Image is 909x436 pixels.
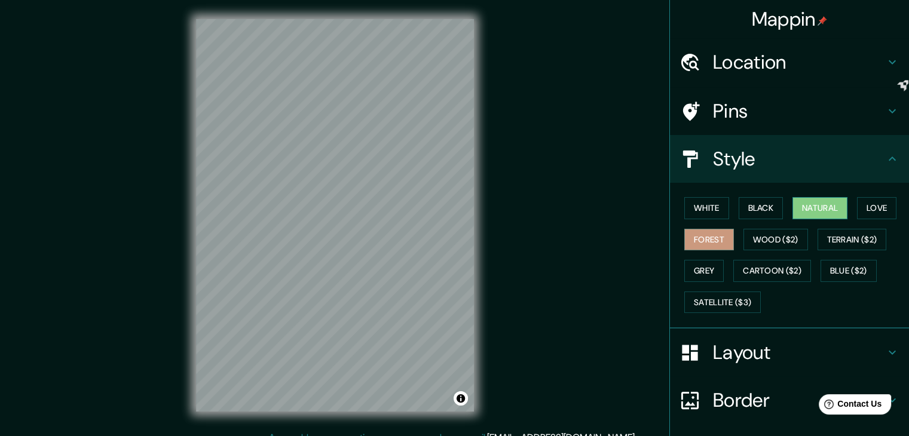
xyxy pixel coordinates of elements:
[752,7,828,31] h4: Mappin
[713,388,885,412] h4: Border
[684,291,761,314] button: Satellite ($3)
[670,38,909,86] div: Location
[670,328,909,376] div: Layout
[818,229,887,251] button: Terrain ($2)
[733,260,811,282] button: Cartoon ($2)
[670,135,909,183] div: Style
[713,99,885,123] h4: Pins
[713,340,885,364] h4: Layout
[196,19,474,412] canvas: Map
[821,260,877,282] button: Blue ($2)
[743,229,808,251] button: Wood ($2)
[684,229,734,251] button: Forest
[792,197,847,219] button: Natural
[739,197,783,219] button: Black
[857,197,896,219] button: Love
[684,197,729,219] button: White
[713,50,885,74] h4: Location
[803,389,896,423] iframe: Help widget launcher
[670,87,909,135] div: Pins
[454,391,468,406] button: Toggle attribution
[713,147,885,171] h4: Style
[670,376,909,424] div: Border
[818,16,827,26] img: pin-icon.png
[684,260,724,282] button: Grey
